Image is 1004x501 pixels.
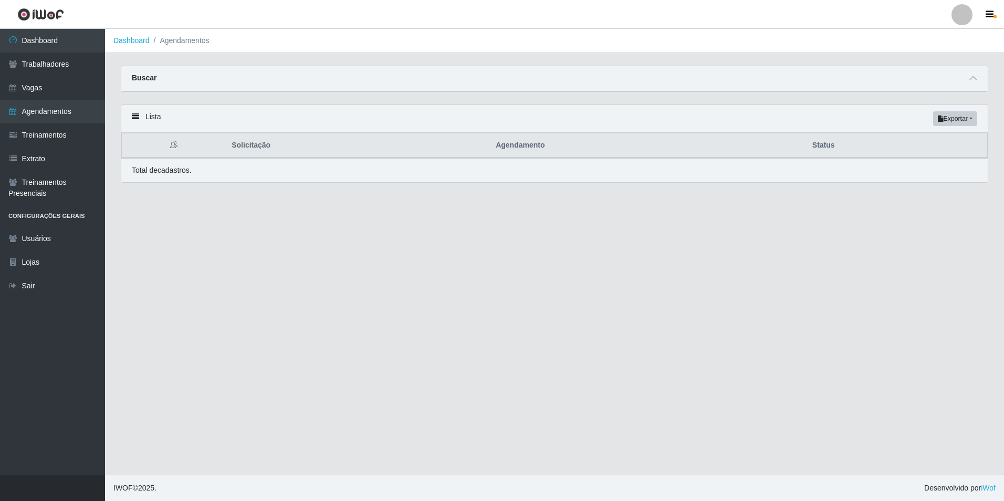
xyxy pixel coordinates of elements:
[225,133,489,158] th: Solicitação
[924,483,996,494] span: Desenvolvido por
[132,165,192,176] p: Total de cadastros.
[17,8,64,21] img: CoreUI Logo
[113,483,156,494] span: © 2025 .
[806,133,988,158] th: Status
[150,35,210,46] li: Agendamentos
[105,29,1004,53] nav: breadcrumb
[121,105,988,133] div: Lista
[933,111,977,126] button: Exportar
[113,36,150,45] a: Dashboard
[981,484,996,492] a: iWof
[132,74,156,82] strong: Buscar
[489,133,806,158] th: Agendamento
[113,484,133,492] span: IWOF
